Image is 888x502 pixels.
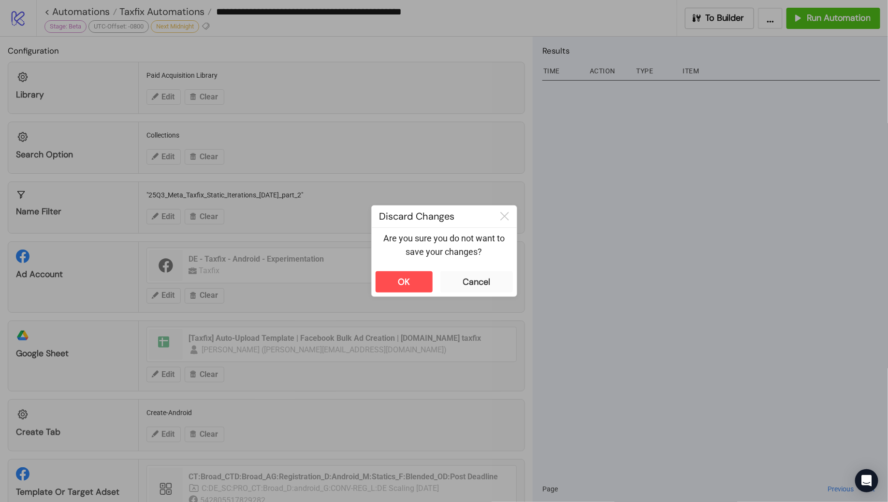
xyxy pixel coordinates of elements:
[379,232,509,259] p: Are you sure you do not want to save your changes?
[376,271,433,293] button: OK
[372,206,493,227] div: Discard Changes
[463,277,490,288] div: Cancel
[855,469,878,492] div: Open Intercom Messenger
[398,277,410,288] div: OK
[440,271,513,293] button: Cancel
